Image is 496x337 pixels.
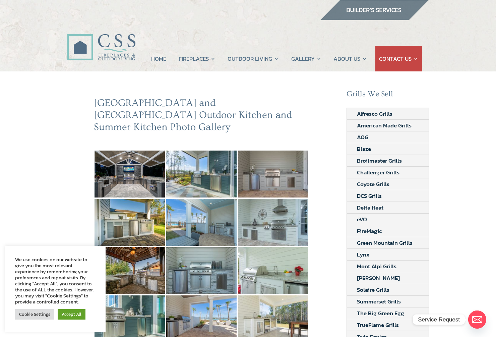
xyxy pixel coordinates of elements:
[95,199,165,246] img: 3
[58,309,85,320] a: Accept All
[179,46,215,71] a: FIREPLACES
[228,46,279,71] a: OUTDOOR LIVING
[347,202,393,213] a: Delta Heat
[94,97,309,136] h2: [GEOGRAPHIC_DATA] and [GEOGRAPHIC_DATA] Outdoor Kitchen and Summer Kitchen Photo Gallery
[379,46,418,71] a: CONTACT US
[333,46,367,71] a: ABOUT US
[347,225,392,237] a: FireMagic
[238,247,308,294] img: 8
[347,284,399,295] a: Solaire Grills
[347,190,392,202] a: DCS Grills
[166,247,237,294] img: 7
[347,167,410,178] a: Challenger Grills
[67,15,135,64] img: CSS Fireplaces & Outdoor Living (Formerly Construction Solutions & Supply)- Jacksonville Ormond B...
[347,214,377,225] a: eVO
[347,319,409,331] a: TrueFlame Grills
[347,120,422,131] a: American Made Grills
[238,199,308,246] img: 5
[468,311,486,329] a: Email
[95,151,165,198] img: 30
[151,46,166,71] a: HOME
[347,143,381,155] a: Blaze
[347,131,378,143] a: AOG
[15,309,54,320] a: Cookie Settings
[347,108,402,119] a: Alfresco Grills
[15,257,96,305] div: We use cookies on our website to give you the most relevant experience by remembering your prefer...
[347,261,407,272] a: Mont Alpi Grills
[95,247,165,294] img: 6
[347,249,380,260] a: Lynx
[347,155,412,166] a: Broilmaster Grills
[291,46,321,71] a: GALLERY
[347,90,429,102] h2: Grills We Sell
[347,237,423,248] a: Green Mountain Grills
[166,151,237,198] img: 1
[166,199,237,246] img: 4
[238,151,308,198] img: 2
[347,178,399,190] a: Coyote Grills
[320,14,429,22] a: builder services construction supply
[347,296,411,307] a: Summerset Grills
[347,272,410,284] a: [PERSON_NAME]
[347,307,414,319] a: The Big Green Egg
